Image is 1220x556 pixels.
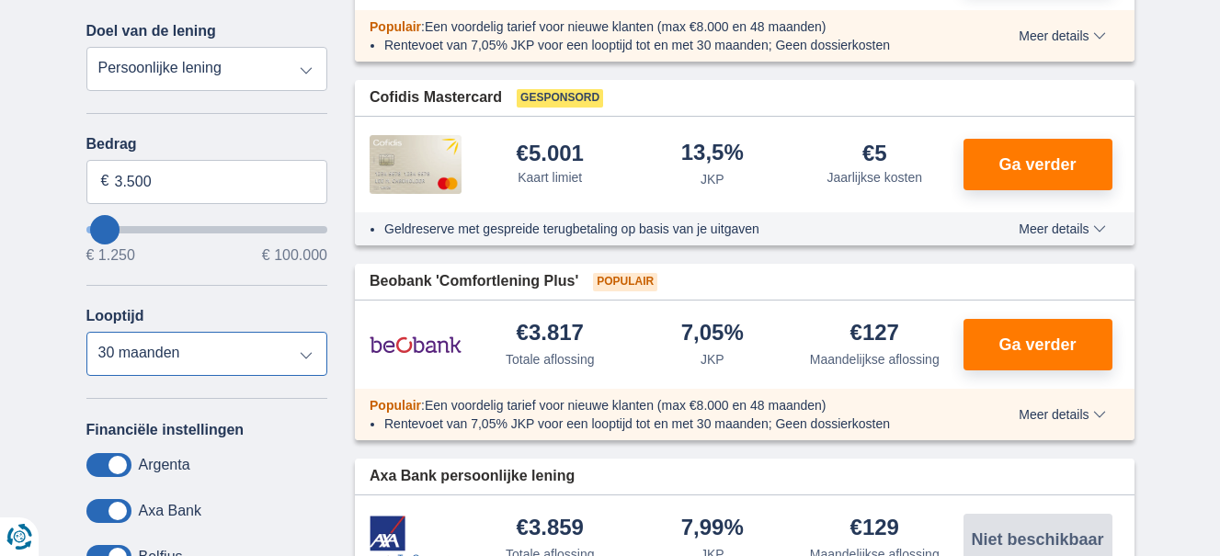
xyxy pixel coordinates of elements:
span: Cofidis Mastercard [370,87,502,108]
div: JKP [701,170,724,188]
div: €3.859 [517,516,584,541]
div: €127 [850,322,899,346]
button: Meer details [1005,221,1119,236]
div: 7,05% [681,322,744,346]
span: Populair [370,19,421,34]
span: Een voordelig tarief voor nieuwe klanten (max €8.000 en 48 maanden) [425,398,827,413]
label: Axa Bank [139,503,201,519]
div: : [355,17,966,36]
div: Totale aflossing [506,350,595,369]
img: product.pl.alt Beobank [370,322,462,368]
span: Populair [593,273,657,291]
div: : [355,396,966,414]
span: Beobank 'Comfortlening Plus' [370,271,578,292]
div: 7,99% [681,516,744,541]
li: Rentevoet van 7,05% JKP voor een looptijd tot en met 30 maanden; Geen dossierkosten [384,36,952,54]
label: Bedrag [86,136,328,153]
div: 13,5% [681,142,744,166]
button: Ga verder [963,319,1112,370]
button: Meer details [1005,28,1119,43]
span: Een voordelig tarief voor nieuwe klanten (max €8.000 en 48 maanden) [425,19,827,34]
span: Gesponsord [517,89,603,108]
span: Meer details [1019,408,1105,421]
button: Ga verder [963,139,1112,190]
div: Maandelijkse aflossing [810,350,940,369]
span: € [101,171,109,192]
span: Niet beschikbaar [971,531,1103,548]
input: wantToBorrow [86,226,328,233]
label: Financiële instellingen [86,422,245,438]
span: Meer details [1019,222,1105,235]
div: €129 [850,516,899,541]
div: Jaarlijkse kosten [827,168,923,187]
div: JKP [701,350,724,369]
span: Ga verder [998,156,1076,173]
label: Looptijd [86,308,144,324]
div: €3.817 [517,322,584,346]
span: Populair [370,398,421,413]
label: Argenta [139,457,190,473]
div: Kaart limiet [518,168,582,187]
img: product.pl.alt Cofidis CC [370,135,462,194]
span: Meer details [1019,29,1105,42]
label: Doel van de lening [86,23,216,40]
li: Geldreserve met gespreide terugbetaling op basis van je uitgaven [384,220,952,238]
div: €5.001 [517,142,584,165]
span: Axa Bank persoonlijke lening [370,466,575,487]
span: € 100.000 [262,248,327,263]
span: € 1.250 [86,248,135,263]
span: Ga verder [998,336,1076,353]
div: €5 [862,142,887,165]
li: Rentevoet van 7,05% JKP voor een looptijd tot en met 30 maanden; Geen dossierkosten [384,414,952,433]
button: Meer details [1005,407,1119,422]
